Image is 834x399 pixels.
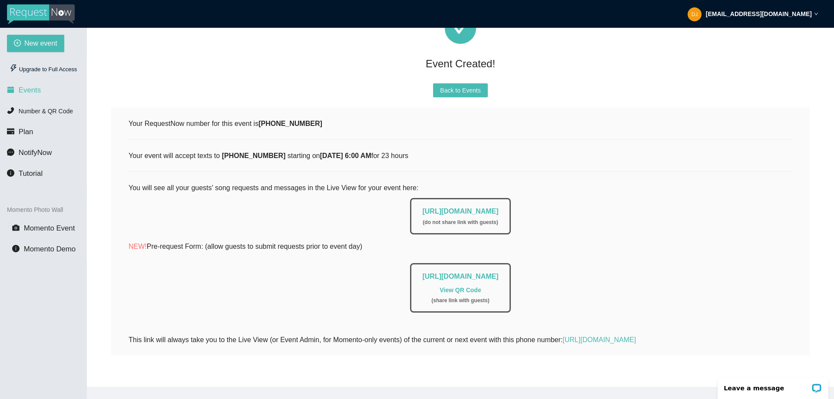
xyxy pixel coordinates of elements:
[445,13,476,44] span: check-circle
[129,182,792,323] div: You will see all your guests' song requests and messages in the Live View for your event here:
[19,128,33,136] span: Plan
[7,128,14,135] span: credit-card
[19,108,73,115] span: Number & QR Code
[7,61,79,78] div: Upgrade to Full Access
[440,86,480,95] span: Back to Events
[12,245,20,252] span: info-circle
[422,218,498,227] div: ( do not share link with guests )
[12,224,20,231] span: camera
[688,7,702,21] img: 58af1a5340717f453292e02ea9ebbb51
[7,148,14,156] span: message
[129,120,322,127] span: Your RequestNow number for this event is
[258,120,322,127] b: [PHONE_NUMBER]
[24,245,76,253] span: Momento Demo
[814,12,818,16] span: down
[7,169,14,177] span: info-circle
[422,208,498,215] a: [URL][DOMAIN_NAME]
[422,273,498,280] a: [URL][DOMAIN_NAME]
[706,10,812,17] strong: [EMAIL_ADDRESS][DOMAIN_NAME]
[129,243,147,250] span: NEW!
[19,148,52,157] span: NotifyNow
[24,38,57,49] span: New event
[19,86,41,94] span: Events
[19,169,43,178] span: Tutorial
[422,297,498,305] div: ( share link with guests )
[129,150,792,161] div: Your event will accept texts to starting on for 23 hours
[563,336,636,343] a: [URL][DOMAIN_NAME]
[7,4,75,24] img: RequestNow
[129,334,792,345] div: This link will always take you to the Live View (or Event Admin, for Momento-only events) of the ...
[433,83,487,97] button: Back to Events
[7,86,14,93] span: calendar
[24,224,75,232] span: Momento Event
[320,152,371,159] b: [DATE] 6:00 AM
[14,40,21,48] span: plus-circle
[7,107,14,114] span: phone
[111,54,810,73] div: Event Created!
[712,372,834,399] iframe: LiveChat chat widget
[7,35,64,52] button: plus-circleNew event
[129,241,792,252] p: Pre-request Form: (allow guests to submit requests prior to event day)
[440,287,481,293] a: View QR Code
[10,64,17,72] span: thunderbolt
[222,152,286,159] b: [PHONE_NUMBER]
